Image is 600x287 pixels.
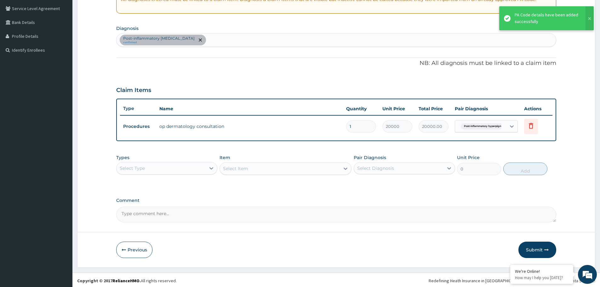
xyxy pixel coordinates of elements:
th: Type [120,103,156,114]
th: Quantity [343,102,379,115]
label: Unit Price [457,154,480,161]
div: Select Diagnosis [357,165,394,171]
h3: Claim Items [116,87,151,94]
td: Procedures [120,121,156,132]
div: Chat with us now [33,35,106,43]
textarea: Type your message and hit 'Enter' [3,172,120,194]
div: PA Code details have been added successfully [515,12,580,25]
th: Unit Price [379,102,415,115]
small: confirmed [123,41,195,44]
label: Item [220,154,230,161]
div: Minimize live chat window [103,3,118,18]
th: Actions [521,102,552,115]
span: We're online! [37,79,87,143]
td: op dermatology consultation [156,120,343,133]
label: Types [116,155,129,160]
div: Redefining Heath Insurance in [GEOGRAPHIC_DATA] using Telemedicine and Data Science! [429,278,595,284]
th: Pair Diagnosis [452,102,521,115]
strong: Copyright © 2017 . [77,278,141,284]
p: NB: All diagnosis must be linked to a claim item [116,59,556,67]
label: Pair Diagnosis [354,154,386,161]
button: Add [503,163,547,175]
button: Submit [518,242,556,258]
label: Comment [116,198,556,203]
span: Post-inflammatory hyperpigment... [461,123,511,129]
th: Name [156,102,343,115]
span: remove selection option [197,37,203,43]
a: RelianceHMO [112,278,140,284]
img: d_794563401_company_1708531726252_794563401 [12,32,26,47]
p: Post-inflammatory [MEDICAL_DATA] [123,36,195,41]
label: Diagnosis [116,25,139,32]
p: How may I help you today? [515,275,569,280]
div: Select Type [120,165,145,171]
button: Previous [116,242,152,258]
div: We're Online! [515,268,569,274]
th: Total Price [415,102,452,115]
